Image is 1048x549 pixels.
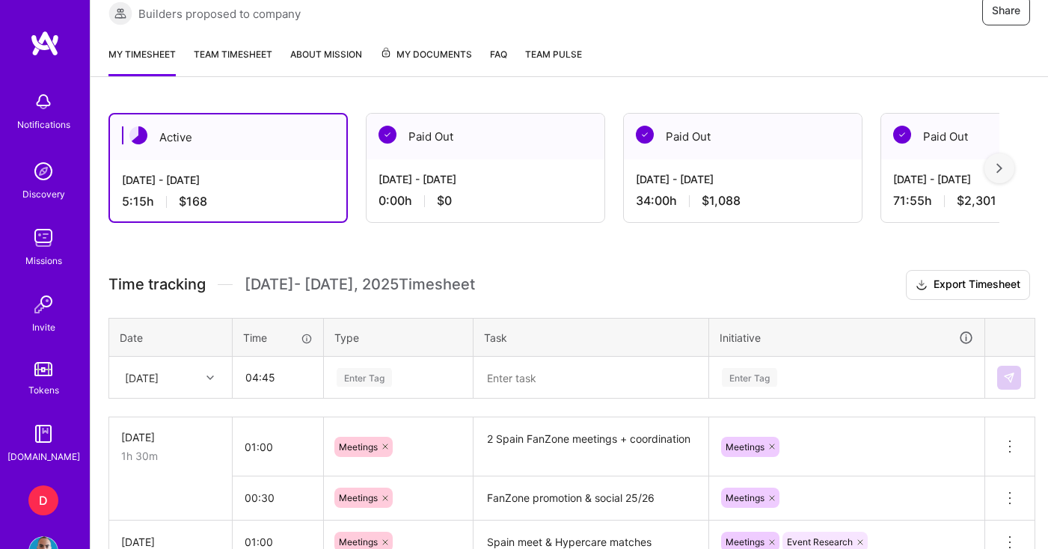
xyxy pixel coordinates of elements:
img: Invite [28,289,58,319]
img: Paid Out [379,126,396,144]
div: [DATE] - [DATE] [636,171,850,187]
div: Enter Tag [722,366,777,389]
div: Invite [32,319,55,335]
span: Meetings [339,492,378,503]
span: $0 [437,193,452,209]
img: discovery [28,156,58,186]
img: guide book [28,419,58,449]
img: tokens [34,362,52,376]
span: [DATE] - [DATE] , 2025 Timesheet [245,275,475,294]
div: D [28,485,58,515]
i: icon Chevron [206,374,214,381]
span: My Documents [380,46,472,63]
div: [DATE] - [DATE] [379,171,592,187]
textarea: 2 Spain FanZone meetings + coordination [475,419,707,475]
div: Time [243,330,313,346]
span: Team Pulse [525,49,582,60]
a: About Mission [290,46,362,76]
span: Time tracking [108,275,206,294]
span: Meetings [339,536,378,548]
span: Share [992,3,1020,18]
button: Export Timesheet [906,270,1030,300]
span: Meetings [726,492,764,503]
img: logo [30,30,60,57]
span: $2,301 [957,193,996,209]
img: bell [28,87,58,117]
i: icon Download [916,277,928,293]
a: D [25,485,62,515]
div: Notifications [17,117,70,132]
div: Discovery [22,186,65,202]
span: $1,088 [702,193,741,209]
span: Meetings [726,536,764,548]
img: Builders proposed to company [108,1,132,25]
img: Paid Out [893,126,911,144]
th: Task [474,318,709,357]
a: Team Pulse [525,46,582,76]
img: Active [129,126,147,144]
img: right [996,163,1002,174]
span: $168 [179,194,207,209]
input: HH:MM [233,478,323,518]
div: Paid Out [624,114,862,159]
div: Paid Out [367,114,604,159]
div: 1h 30m [121,448,220,464]
div: [DOMAIN_NAME] [7,449,80,464]
span: Builders proposed to company [138,6,301,22]
div: 5:15 h [122,194,334,209]
div: [DATE] [125,369,159,385]
span: Meetings [339,441,378,453]
img: Submit [1003,372,1015,384]
div: Enter Tag [337,366,392,389]
input: HH:MM [233,358,322,397]
a: Team timesheet [194,46,272,76]
textarea: FanZone promotion & social 25/26 [475,478,707,519]
input: HH:MM [233,427,323,467]
div: 0:00 h [379,193,592,209]
div: Initiative [720,329,974,346]
span: Event Research [787,536,853,548]
a: FAQ [490,46,507,76]
div: [DATE] [121,429,220,445]
img: Paid Out [636,126,654,144]
span: Meetings [726,441,764,453]
div: Missions [25,253,62,269]
th: Date [109,318,233,357]
th: Type [324,318,474,357]
div: Tokens [28,382,59,398]
a: My Documents [380,46,472,76]
div: [DATE] - [DATE] [122,172,334,188]
div: Active [110,114,346,160]
img: teamwork [28,223,58,253]
a: My timesheet [108,46,176,76]
div: 34:00 h [636,193,850,209]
